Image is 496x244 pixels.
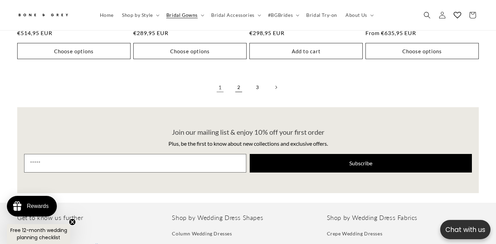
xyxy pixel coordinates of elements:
[365,43,479,59] button: Choose options
[211,12,255,18] span: Bridal Accessories
[327,214,479,222] h2: Shop by Wedding Dress Fabrics
[118,8,162,22] summary: Shop by Style
[249,43,363,59] button: Add to cart
[213,80,228,95] a: Page 1
[10,227,67,241] span: Free 12-month wedding planning checklist
[420,8,435,23] summary: Search
[341,8,376,22] summary: About Us
[231,80,246,95] a: Page 2
[172,214,324,222] h2: Shop by Wedding Dress Shapes
[250,80,265,95] a: Page 3
[17,80,479,95] nav: Pagination
[100,12,114,18] span: Home
[166,12,198,18] span: Bridal Gowns
[172,229,232,240] a: Column Wedding Dresses
[133,43,247,59] button: Choose options
[268,12,293,18] span: #BGBrides
[122,12,153,18] span: Shop by Style
[345,12,367,18] span: About Us
[7,224,70,244] div: Free 12-month wedding planning checklistClose teaser
[440,220,490,239] button: Open chatbox
[15,7,89,23] a: Bone and Grey Bridal
[302,8,341,22] a: Bridal Try-on
[162,8,207,22] summary: Bridal Gowns
[207,8,264,22] summary: Bridal Accessories
[96,8,118,22] a: Home
[17,10,69,21] img: Bone and Grey Bridal
[24,154,246,173] input: Email
[27,203,49,209] div: Rewards
[172,128,324,136] span: Join our mailing list & enjoy 10% off your first order
[327,229,383,240] a: Crepe Wedding Dresses
[17,43,131,59] button: Choose options
[268,80,283,95] a: Next page
[250,154,472,173] button: Subscribe
[168,140,328,147] span: Plus, be the first to know about new collections and exclusive offers.
[17,214,169,222] h2: Get to know us further
[306,12,337,18] span: Bridal Try-on
[264,8,302,22] summary: #BGBrides
[69,219,76,225] button: Close teaser
[440,225,490,235] p: Chat with us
